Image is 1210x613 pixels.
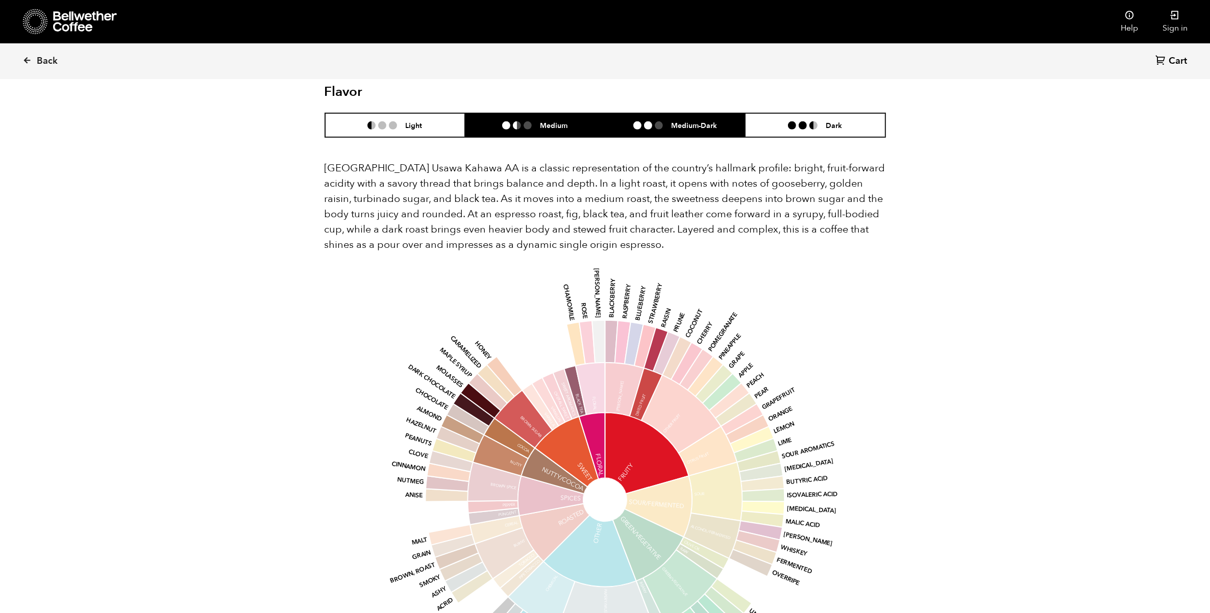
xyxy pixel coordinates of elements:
h6: Medium [540,121,567,130]
h6: Light [405,121,422,130]
h6: Medium-Dark [671,121,717,130]
span: Back [37,55,58,67]
span: Cart [1169,55,1187,67]
h2: Flavor [325,84,512,100]
h6: Dark [826,121,842,130]
p: [GEOGRAPHIC_DATA] Usawa Kahawa AA is a classic representation of the country’s hallmark profile: ... [325,161,886,252]
a: Cart [1155,55,1190,68]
